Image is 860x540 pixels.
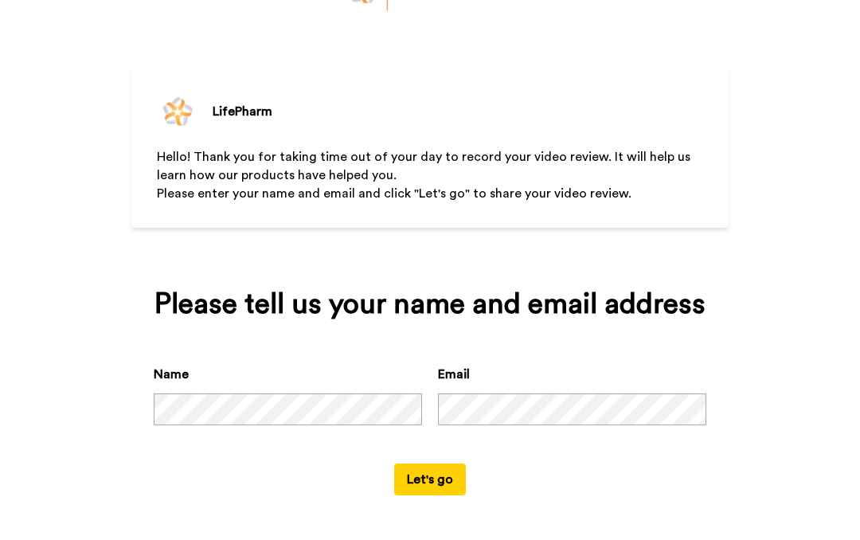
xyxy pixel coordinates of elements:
[438,365,470,384] label: Email
[157,151,694,182] span: Hello! Thank you for taking time out of your day to record your video review. It will help us lea...
[213,102,272,121] div: LifePharm
[154,288,706,320] div: Please tell us your name and email address
[154,365,189,384] label: Name
[394,464,466,495] button: Let's go
[157,187,631,200] span: Please enter your name and email and click "Let's go" to share your video review.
